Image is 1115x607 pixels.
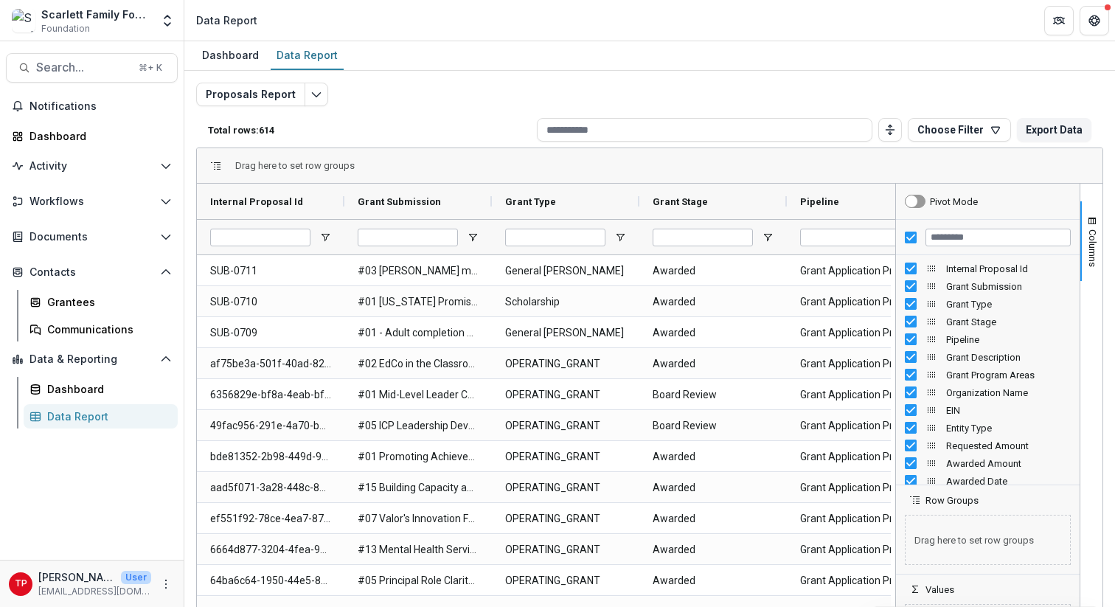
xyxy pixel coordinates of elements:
span: OPERATING_GRANT [505,411,626,441]
p: [PERSON_NAME] [38,569,115,585]
div: Scarlett Family Foundation [41,7,151,22]
span: #07 Valor's Innovation Fund (3-yr) [358,504,479,534]
span: Grant Application Process [800,287,921,317]
div: Tom Parrish [15,579,27,589]
div: Awarded Amount Column [896,454,1080,472]
div: Dashboard [196,44,265,66]
span: Awarded [653,473,774,503]
span: Documents [29,231,154,243]
div: Data Report [47,409,166,424]
span: EIN [946,405,1071,416]
span: 49fac956-291e-4a70-bb1f-d2fafef5cf5e [210,411,331,441]
span: #13 Mental Health Services for High-Needs Immigrant and Refugee Students [358,535,479,565]
span: Awarded [653,287,774,317]
button: Open Contacts [6,260,178,284]
span: Data & Reporting [29,353,154,366]
span: Awarded [653,442,774,472]
button: Open Filter Menu [319,232,331,243]
button: Toggle auto height [878,118,902,142]
span: Grant Application Process [800,473,921,503]
button: Open Filter Menu [467,232,479,243]
input: Internal Proposal Id Filter Input [210,229,310,246]
div: Requested Amount Column [896,437,1080,454]
span: Awarded [653,566,774,596]
span: Values [925,584,954,595]
span: Grant Stage [653,196,708,207]
div: EIN Column [896,401,1080,419]
button: Choose Filter [908,118,1011,142]
div: Dashboard [29,128,166,144]
div: Row Groups [896,506,1080,574]
span: Awarded [653,504,774,534]
div: ⌘ + K [136,60,165,76]
span: Requested Amount [946,440,1071,451]
span: Grant Application Process [800,349,921,379]
input: Grant Stage Filter Input [653,229,753,246]
input: Filter Columns Input [925,229,1071,246]
div: Grant Submission Column [896,277,1080,295]
button: Open Activity [6,154,178,178]
button: Open Documents [6,225,178,249]
a: Data Report [271,41,344,70]
div: Data Report [196,13,257,28]
span: Awarded [653,256,774,286]
span: Pipeline [946,334,1071,345]
span: OPERATING_GRANT [505,442,626,472]
span: Grant Application Process [800,318,921,348]
span: af75be3a-501f-40ad-820f-fe0c466eb961 [210,349,331,379]
span: #03 [PERSON_NAME] memorium scholarship [358,256,479,286]
span: Row Groups [925,495,979,506]
p: User [121,571,151,584]
span: Scholarship [505,287,626,317]
button: Notifications [6,94,178,118]
div: Grant Description Column [896,348,1080,366]
span: Columns [1087,229,1098,267]
span: bde81352-2b98-449d-9eaf-8b2dea5e4849 [210,442,331,472]
span: Drag here to set row groups [905,515,1071,565]
div: Entity Type Column [896,419,1080,437]
span: Entity Type [946,423,1071,434]
span: #01 Mid-Level Leader Cohort [358,380,479,410]
span: Grant Application Process [800,442,921,472]
span: #01 [US_STATE] Promist GAP scholarship (ISTS Gap scholarship) [358,287,479,317]
div: Grant Program Areas Column [896,366,1080,384]
span: Grant Submission [946,281,1071,292]
span: ef551f92-78ce-4ea7-874a-3d0faedf4b4a [210,504,331,534]
span: #02 EdCo in the Classroom (3-yr) [358,349,479,379]
button: Open entity switcher [157,6,178,35]
a: Data Report [24,404,178,429]
img: Scarlett Family Foundation [12,9,35,32]
div: Grant Type Column [896,295,1080,313]
span: aad5f071-3a28-448c-896e-9fcec5084a5a [210,473,331,503]
span: Search... [36,60,130,74]
span: #05 ICP Leadership Development Program [358,411,479,441]
input: Pipeline Filter Input [800,229,900,246]
div: Grantees [47,294,166,310]
span: Grant Application Process [800,504,921,534]
div: Grant Stage Column [896,313,1080,330]
a: Dashboard [6,124,178,148]
span: Awarded [653,535,774,565]
span: General [PERSON_NAME] [505,318,626,348]
a: Communications [24,317,178,341]
span: Foundation [41,22,90,35]
div: Organization Name Column [896,384,1080,401]
span: OPERATING_GRANT [505,349,626,379]
span: Grant Submission [358,196,441,207]
span: 6664d877-3204-4fea-9c02-e67abeb039b9 [210,535,331,565]
div: Data Report [271,44,344,66]
span: General [PERSON_NAME] [505,256,626,286]
button: Partners [1044,6,1074,35]
span: #01 - Adult completion Scholarship [358,318,479,348]
span: Grant Type [946,299,1071,310]
span: Grant Program Areas [946,370,1071,381]
span: Awarded [653,349,774,379]
span: Awarded Amount [946,458,1071,469]
span: Grant Application Process [800,411,921,441]
a: Dashboard [196,41,265,70]
span: Grant Description [946,352,1071,363]
div: Pivot Mode [930,196,978,207]
button: Edit selected report [305,83,328,106]
a: Grantees [24,290,178,314]
span: 64ba6c64-1950-44e5-84a8-20eee2440dd4 [210,566,331,596]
